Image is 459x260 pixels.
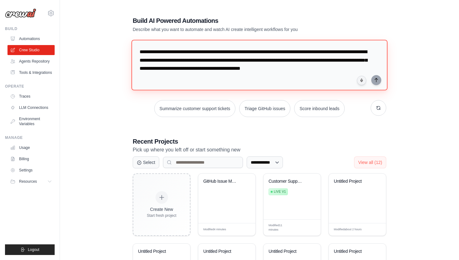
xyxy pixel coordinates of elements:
[269,179,306,184] div: Customer Support Ticket Analyzer
[269,249,306,254] div: Untitled Project
[7,34,55,44] a: Automations
[147,206,176,212] div: Create New
[133,16,343,25] h1: Build AI Powered Automations
[288,225,299,230] span: Manage
[5,244,55,255] button: Logout
[241,227,246,232] span: Edit
[19,179,37,184] span: Resources
[133,137,386,146] h3: Recent Projects
[147,213,176,218] div: Start fresh project
[28,247,39,252] span: Logout
[371,100,386,116] button: Get new suggestions
[306,225,311,230] span: Edit
[334,179,372,184] div: Untitled Project
[334,227,362,232] span: Modified about 2 hours
[7,45,55,55] a: Crew Studio
[334,249,372,254] div: Untitled Project
[7,68,55,78] a: Tools & Integrations
[138,249,176,254] div: Untitled Project
[133,156,159,168] button: Select
[5,8,36,18] img: Logo
[239,100,290,117] button: Triage GitHub issues
[133,26,343,33] p: Describe what you want to automate and watch AI create intelligent workflows for you
[269,223,288,232] span: Modified 11 minutes
[5,26,55,31] div: Build
[294,100,345,117] button: Score inbound leads
[7,56,55,66] a: Agents Repository
[203,179,241,184] div: GitHub Issue Management Automation
[5,84,55,89] div: Operate
[357,76,366,85] button: Click to speak your automation idea
[288,225,304,230] div: Manage deployment
[354,156,386,168] button: View all (12)
[358,160,382,165] span: View all (12)
[7,143,55,153] a: Usage
[7,154,55,164] a: Billing
[203,227,226,232] span: Modified 4 minutes
[7,176,55,186] button: Resources
[274,189,286,194] span: Live v1
[154,100,235,117] button: Summarize customer support tickets
[5,135,55,140] div: Manage
[133,146,386,154] p: Pick up where you left off or start something new
[7,91,55,101] a: Traces
[7,114,55,129] a: Environment Variables
[371,227,377,232] span: Edit
[203,249,241,254] div: Untitled Project
[7,165,55,175] a: Settings
[7,103,55,113] a: LLM Connections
